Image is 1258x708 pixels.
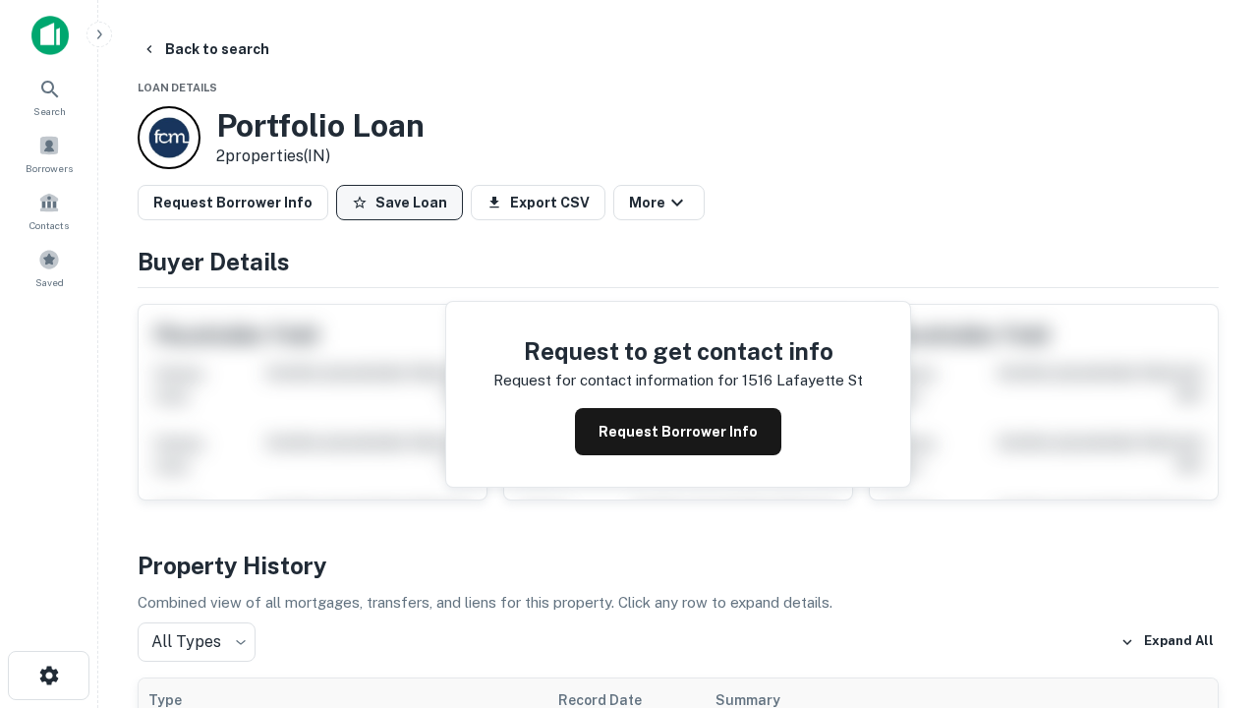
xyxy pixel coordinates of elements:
button: Export CSV [471,185,605,220]
h4: Buyer Details [138,244,1219,279]
button: Save Loan [336,185,463,220]
a: Search [6,70,92,123]
span: Search [33,103,66,119]
img: capitalize-icon.png [31,16,69,55]
h4: Request to get contact info [493,333,863,369]
button: Request Borrower Info [575,408,781,455]
span: Loan Details [138,82,217,93]
span: Borrowers [26,160,73,176]
p: Request for contact information for [493,369,738,392]
button: More [613,185,705,220]
iframe: Chat Widget [1160,488,1258,582]
h3: Portfolio Loan [216,107,425,145]
a: Borrowers [6,127,92,180]
span: Saved [35,274,64,290]
button: Back to search [134,31,277,67]
button: Expand All [1115,627,1219,657]
a: Contacts [6,184,92,237]
p: 2 properties (IN) [216,145,425,168]
p: Combined view of all mortgages, transfers, and liens for this property. Click any row to expand d... [138,591,1219,615]
span: Contacts [29,217,69,233]
h4: Property History [138,548,1219,583]
a: Saved [6,241,92,294]
div: All Types [138,622,256,662]
button: Request Borrower Info [138,185,328,220]
p: 1516 lafayette st [742,369,863,392]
